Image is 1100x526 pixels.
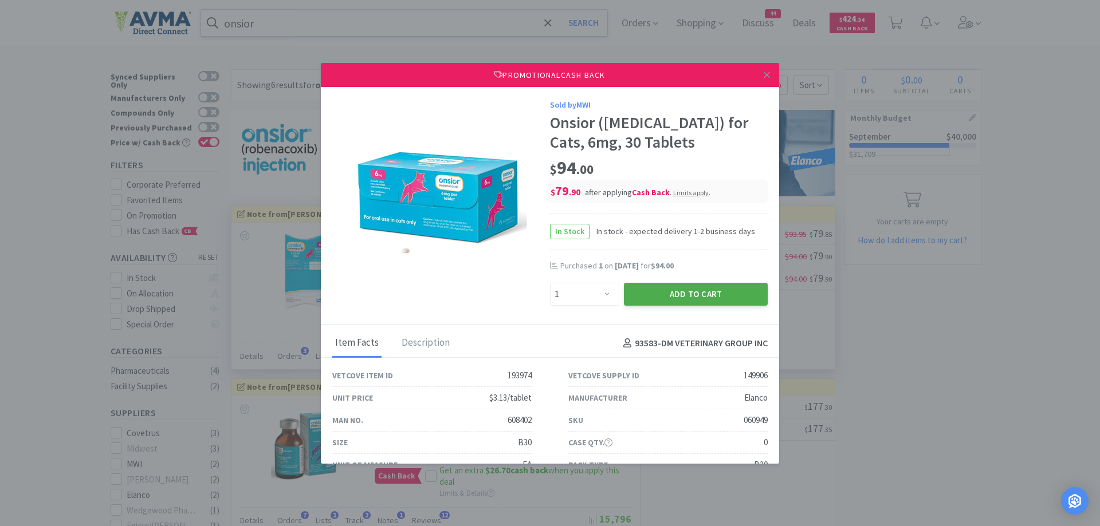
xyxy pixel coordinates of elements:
[624,283,768,306] button: Add to Cart
[744,413,768,427] div: 060949
[754,458,768,472] div: B30
[551,187,555,197] span: $
[508,369,532,382] div: 193974
[508,413,532,427] div: 608402
[550,156,594,179] span: 94
[332,369,393,382] div: Vetcove Item ID
[632,187,670,197] i: Cash Back
[1061,487,1089,515] div: Open Intercom Messenger
[568,458,608,471] div: Pack Type
[568,436,612,449] div: Case Qty.
[560,260,768,272] div: Purchased on for
[332,391,373,404] div: Unit Price
[615,260,639,271] span: [DATE]
[399,329,453,358] div: Description
[355,147,527,258] img: 7f02e02dc30442ecb2e4384b6a47abab_149906.png
[568,391,627,404] div: Manufacturer
[576,161,594,177] span: . 00
[569,187,580,197] span: . 90
[590,225,755,238] span: In stock - expected delivery 1-2 business days
[332,329,382,358] div: Item Facts
[522,458,532,472] div: EA
[568,369,639,382] div: Vetcove Supply ID
[651,260,674,271] span: $94.00
[744,369,768,382] div: 149906
[550,113,768,152] div: Onsior ([MEDICAL_DATA]) for Cats, 6mg, 30 Tablets
[551,224,589,239] span: In Stock
[568,414,583,426] div: SKU
[332,414,363,426] div: Man No.
[332,458,398,471] div: Unit of Measure
[332,436,348,449] div: Size
[673,188,709,197] span: Limits apply
[599,260,603,271] span: 1
[619,336,768,351] h4: 93583 - DM VETERINARY GROUP INC
[673,187,710,197] div: .
[744,391,768,405] div: Elanco
[518,436,532,449] div: B30
[551,183,580,199] span: 79
[550,161,557,177] span: $
[764,436,768,449] div: 0
[550,98,768,111] div: Sold by MWI
[585,187,710,197] span: after applying .
[489,391,532,405] div: $3.13/tablet
[321,63,779,87] div: Promotional Cash Back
